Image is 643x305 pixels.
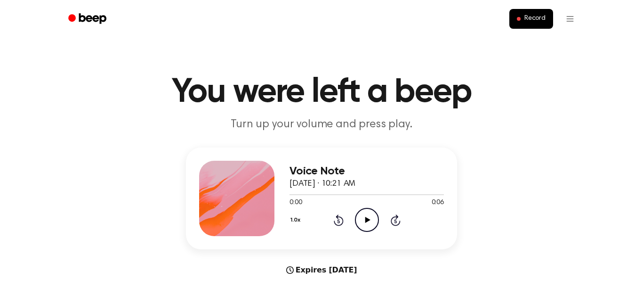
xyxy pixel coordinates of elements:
span: 0:06 [432,198,444,208]
button: Record [509,9,553,29]
span: 0:00 [289,198,302,208]
button: Open menu [559,8,581,30]
div: Expires [DATE] [186,264,457,276]
span: Record [524,15,546,23]
button: 1.0x [289,212,304,228]
h3: Voice Note [289,165,444,178]
h1: You were left a beep [80,75,563,109]
a: Beep [62,10,115,28]
p: Turn up your volume and press play. [141,117,502,132]
span: [DATE] · 10:21 AM [289,180,355,188]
